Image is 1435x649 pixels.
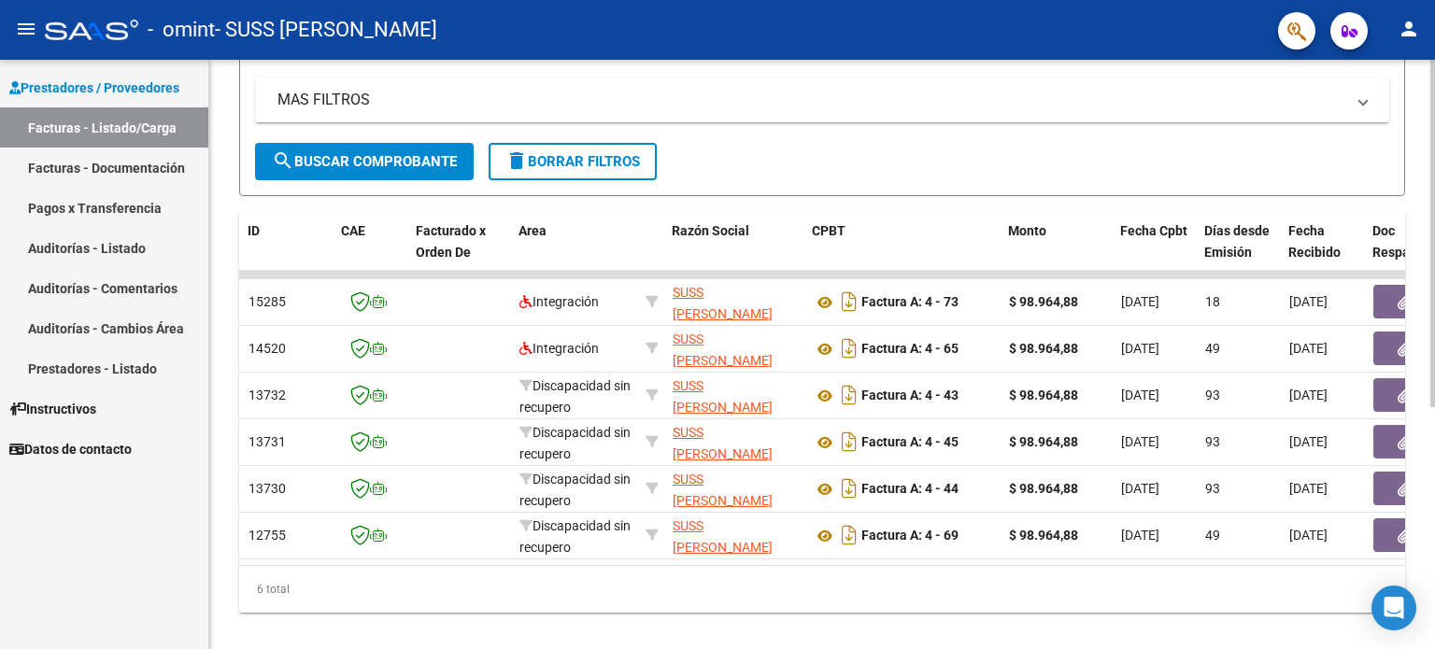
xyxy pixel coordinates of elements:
datatable-header-cell: Fecha Recibido [1281,211,1365,293]
mat-icon: menu [15,18,37,40]
span: Discapacidad sin recupero [519,378,631,415]
div: Open Intercom Messenger [1371,586,1416,630]
span: 93 [1205,388,1220,402]
strong: $ 98.964,88 [1009,528,1078,543]
div: 27236089598 [673,422,798,461]
datatable-header-cell: CAE [334,211,408,293]
i: Descargar documento [837,427,861,457]
span: [DATE] [1121,481,1159,496]
span: 12755 [249,528,286,543]
strong: $ 98.964,88 [1009,481,1078,496]
mat-expansion-panel-header: MAS FILTROS [255,78,1389,122]
i: Descargar documento [837,520,861,550]
div: 27236089598 [673,375,798,415]
span: Fecha Recibido [1288,223,1341,260]
span: Instructivos [9,399,96,419]
datatable-header-cell: CPBT [804,211,1001,293]
button: Borrar Filtros [489,143,657,180]
div: 27236089598 [673,282,798,321]
span: Facturado x Orden De [416,223,486,260]
span: CAE [341,223,365,238]
mat-icon: search [272,149,294,172]
span: Integración [519,294,599,309]
span: SUSS [PERSON_NAME] [673,425,773,461]
div: 27236089598 [673,515,798,555]
span: SUSS [PERSON_NAME] [673,332,773,368]
strong: Factura A: 4 - 43 [861,388,959,403]
strong: $ 98.964,88 [1009,294,1078,309]
span: 93 [1205,481,1220,496]
div: 27236089598 [673,469,798,508]
span: [DATE] [1289,528,1328,543]
strong: Factura A: 4 - 73 [861,295,959,310]
span: [DATE] [1121,294,1159,309]
span: Prestadores / Proveedores [9,78,179,98]
span: Razón Social [672,223,749,238]
div: 27236089598 [673,329,798,368]
strong: Factura A: 4 - 45 [861,435,959,450]
strong: Factura A: 4 - 65 [861,342,959,357]
datatable-header-cell: ID [240,211,334,293]
span: Datos de contacto [9,439,132,459]
span: 14520 [249,341,286,356]
span: 93 [1205,434,1220,449]
i: Descargar documento [837,380,861,410]
span: [DATE] [1289,341,1328,356]
span: Fecha Cpbt [1120,223,1187,238]
span: - SUSS [PERSON_NAME] [215,9,437,50]
div: 6 total [239,566,1405,613]
mat-icon: person [1398,18,1420,40]
strong: $ 98.964,88 [1009,341,1078,356]
span: [DATE] [1289,294,1328,309]
strong: Factura A: 4 - 69 [861,529,959,543]
span: 49 [1205,341,1220,356]
span: Discapacidad sin recupero [519,472,631,508]
span: Monto [1008,223,1046,238]
i: Descargar documento [837,287,861,317]
datatable-header-cell: Area [511,211,637,293]
span: CPBT [812,223,845,238]
span: [DATE] [1121,388,1159,402]
strong: Factura A: 4 - 44 [861,482,959,497]
span: 13732 [249,388,286,402]
span: - omint [148,9,215,50]
span: [DATE] [1121,341,1159,356]
mat-icon: delete [505,149,528,172]
span: Días desde Emisión [1204,223,1270,260]
span: Discapacidad sin recupero [519,518,631,555]
span: Area [519,223,547,238]
i: Descargar documento [837,473,861,503]
span: [DATE] [1121,434,1159,449]
span: Borrar Filtros [505,153,640,170]
span: SUSS [PERSON_NAME] [673,285,773,321]
datatable-header-cell: Fecha Cpbt [1113,211,1197,293]
span: [DATE] [1289,481,1328,496]
span: SUSS [PERSON_NAME] [673,518,773,555]
span: Discapacidad sin recupero [519,425,631,461]
datatable-header-cell: Facturado x Orden De [408,211,511,293]
datatable-header-cell: Monto [1001,211,1113,293]
mat-panel-title: MAS FILTROS [277,90,1344,110]
strong: $ 98.964,88 [1009,388,1078,402]
span: 18 [1205,294,1220,309]
span: 15285 [249,294,286,309]
datatable-header-cell: Días desde Emisión [1197,211,1281,293]
span: SUSS [PERSON_NAME] [673,378,773,415]
span: ID [248,223,260,238]
strong: $ 98.964,88 [1009,434,1078,449]
span: [DATE] [1289,388,1328,402]
span: 49 [1205,528,1220,543]
span: [DATE] [1289,434,1328,449]
datatable-header-cell: Razón Social [664,211,804,293]
span: Buscar Comprobante [272,153,457,170]
span: Integración [519,341,599,356]
span: 13731 [249,434,286,449]
button: Buscar Comprobante [255,143,474,180]
span: [DATE] [1121,528,1159,543]
span: SUSS [PERSON_NAME] [673,472,773,508]
i: Descargar documento [837,333,861,363]
span: 13730 [249,481,286,496]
